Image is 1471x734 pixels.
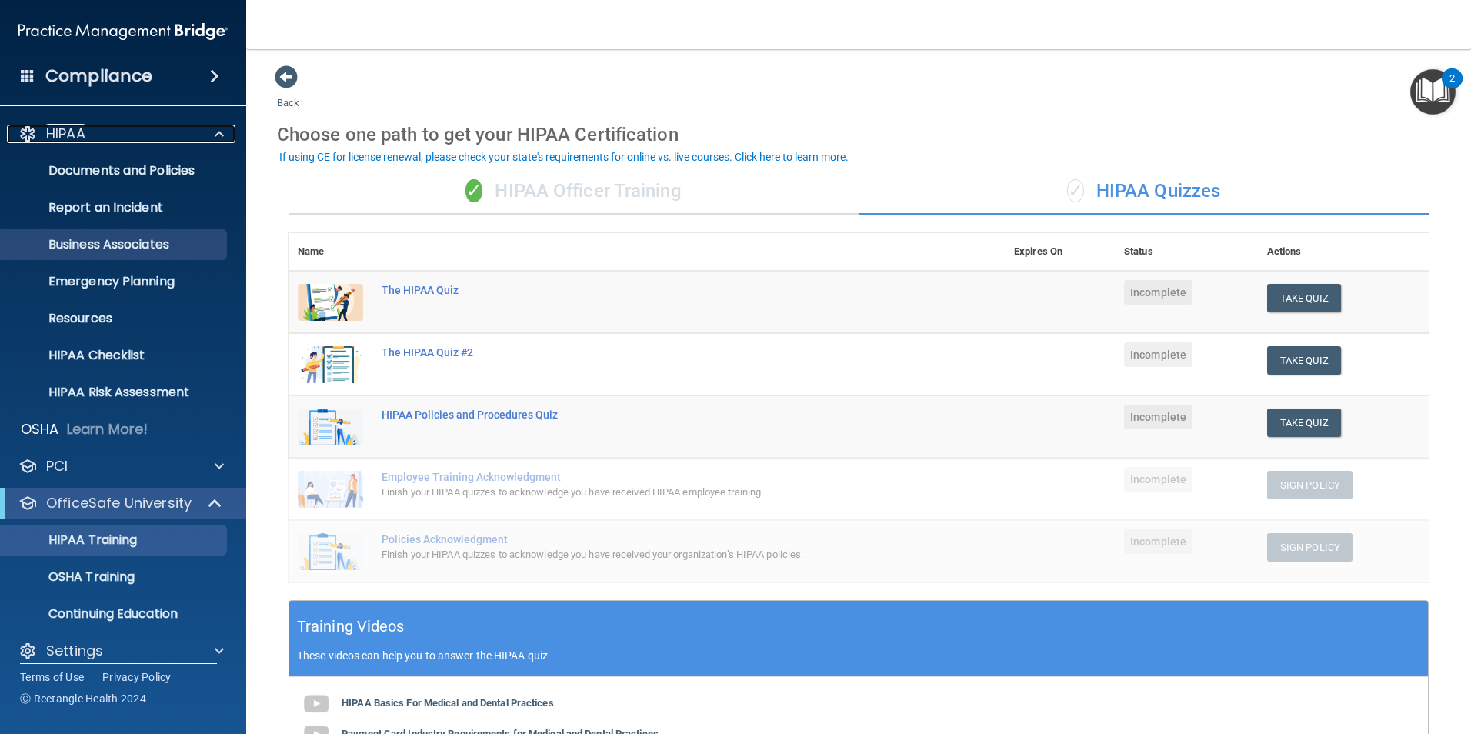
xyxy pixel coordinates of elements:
div: Policies Acknowledgment [382,533,928,545]
span: Incomplete [1124,405,1192,429]
div: If using CE for license renewal, please check your state's requirements for online vs. live cours... [279,152,849,162]
span: Incomplete [1124,467,1192,492]
button: Take Quiz [1267,409,1341,437]
p: Continuing Education [10,606,220,622]
a: Back [277,78,299,108]
p: OSHA [21,420,59,439]
th: Expires On [1005,233,1115,271]
p: OSHA Training [10,569,135,585]
a: HIPAA [18,125,224,143]
th: Actions [1258,233,1429,271]
div: Choose one path to get your HIPAA Certification [277,112,1440,157]
button: If using CE for license renewal, please check your state's requirements for online vs. live cours... [277,149,851,165]
p: PCI [46,457,68,475]
button: Open Resource Center, 2 new notifications [1410,69,1456,115]
div: 2 [1449,78,1455,98]
th: Name [289,233,372,271]
p: These videos can help you to answer the HIPAA quiz [297,649,1420,662]
p: Learn More! [67,420,148,439]
button: Sign Policy [1267,533,1353,562]
p: Resources [10,311,220,326]
button: Sign Policy [1267,471,1353,499]
p: OfficeSafe University [46,494,192,512]
p: HIPAA Checklist [10,348,220,363]
div: HIPAA Quizzes [859,168,1429,215]
span: ✓ [1067,179,1084,202]
p: HIPAA [46,125,85,143]
div: HIPAA Officer Training [289,168,859,215]
button: Take Quiz [1267,346,1341,375]
h4: Compliance [45,65,152,87]
span: Incomplete [1124,342,1192,367]
p: Report an Incident [10,200,220,215]
span: Incomplete [1124,529,1192,554]
div: HIPAA Policies and Procedures Quiz [382,409,928,421]
p: HIPAA Risk Assessment [10,385,220,400]
img: PMB logo [18,16,228,47]
p: Business Associates [10,237,220,252]
div: The HIPAA Quiz [382,284,928,296]
a: PCI [18,457,224,475]
div: Employee Training Acknowledgment [382,471,928,483]
p: Emergency Planning [10,274,220,289]
div: Finish your HIPAA quizzes to acknowledge you have received HIPAA employee training. [382,483,928,502]
a: Privacy Policy [102,669,172,685]
p: Settings [46,642,103,660]
span: Incomplete [1124,280,1192,305]
a: Settings [18,642,224,660]
div: The HIPAA Quiz #2 [382,346,928,359]
b: HIPAA Basics For Medical and Dental Practices [342,697,554,709]
iframe: Drift Widget Chat Controller [1205,625,1453,686]
a: OfficeSafe University [18,494,223,512]
p: HIPAA Training [10,532,137,548]
div: Finish your HIPAA quizzes to acknowledge you have received your organization’s HIPAA policies. [382,545,928,564]
span: Ⓒ Rectangle Health 2024 [20,691,146,706]
button: Take Quiz [1267,284,1341,312]
span: ✓ [465,179,482,202]
img: gray_youtube_icon.38fcd6cc.png [301,689,332,719]
th: Status [1115,233,1258,271]
p: Documents and Policies [10,163,220,178]
h5: Training Videos [297,613,405,640]
a: Terms of Use [20,669,84,685]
